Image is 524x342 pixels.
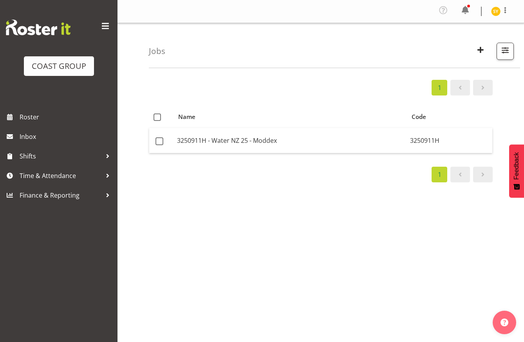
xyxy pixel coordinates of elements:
[20,170,102,182] span: Time & Attendance
[501,319,508,326] img: help-xxl-2.png
[149,47,165,56] h4: Jobs
[20,111,114,123] span: Roster
[472,43,489,60] button: Create New Job
[20,189,102,201] span: Finance & Reporting
[513,152,520,180] span: Feedback
[412,112,488,121] div: Code
[178,112,403,121] div: Name
[497,43,514,60] button: Filter Jobs
[509,144,524,198] button: Feedback - Show survey
[20,150,102,162] span: Shifts
[407,128,492,153] td: 3250911H
[174,128,407,153] td: 3250911H - Water NZ 25 - Moddex
[491,7,501,16] img: seon-young-belding8911.jpg
[32,60,86,72] div: COAST GROUP
[20,131,114,142] span: Inbox
[6,20,70,35] img: Rosterit website logo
